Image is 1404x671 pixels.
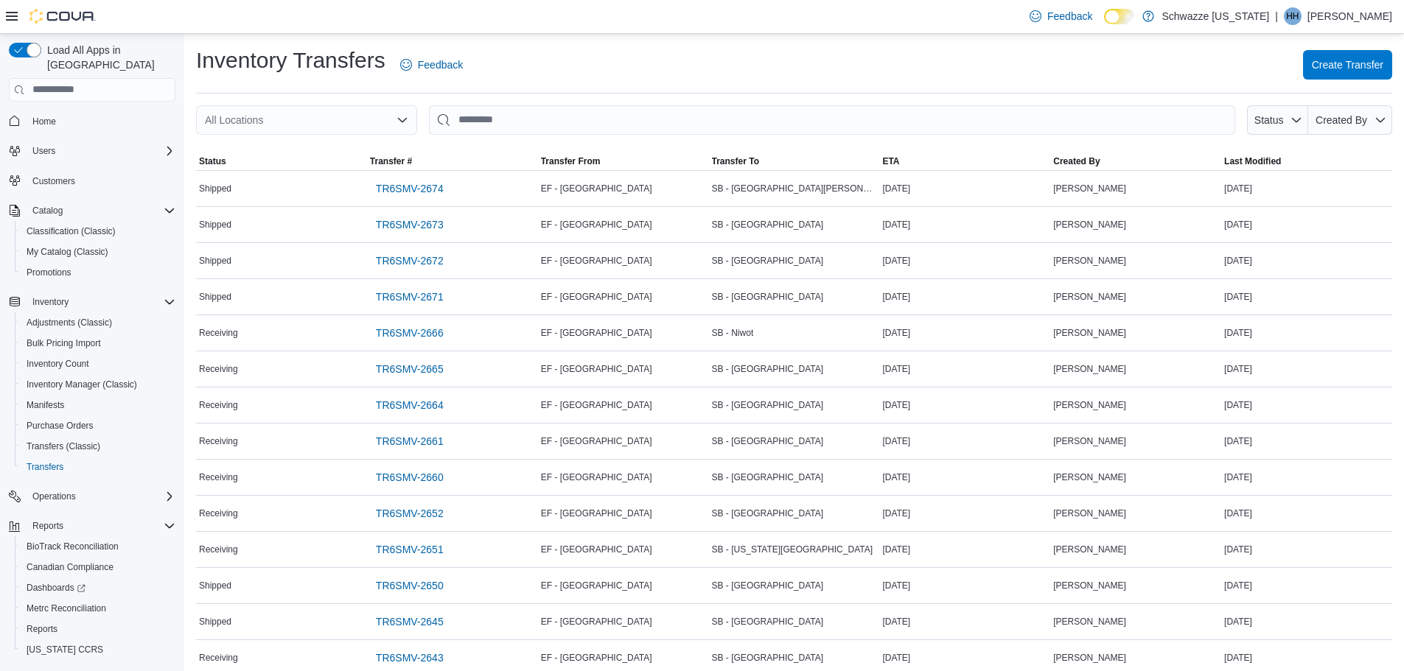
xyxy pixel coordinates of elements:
button: Operations [3,486,181,507]
a: TR6SMV-2660 [370,463,450,492]
span: Feedback [1047,9,1092,24]
span: Adjustments (Classic) [27,317,112,329]
span: SB - [GEOGRAPHIC_DATA][PERSON_NAME] [712,183,877,194]
span: SB - [GEOGRAPHIC_DATA] [712,471,824,483]
div: [DATE] [879,360,1050,378]
span: EF - [GEOGRAPHIC_DATA] [541,399,652,411]
a: Transfers (Classic) [21,438,106,455]
span: Dashboards [27,582,85,594]
a: TR6SMV-2673 [370,210,450,239]
button: Catalog [27,202,69,219]
span: Manifests [27,399,64,411]
span: Inventory Manager (Classic) [27,379,137,390]
span: SB - [GEOGRAPHIC_DATA] [712,291,824,303]
a: TR6SMV-2666 [370,318,450,348]
span: [PERSON_NAME] [1053,435,1126,447]
button: My Catalog (Classic) [15,242,181,262]
button: Promotions [15,262,181,283]
span: Operations [32,491,76,502]
span: Inventory [32,296,69,308]
span: TR6SMV-2645 [376,614,444,629]
span: EF - [GEOGRAPHIC_DATA] [541,580,652,591]
button: Inventory Count [15,354,181,374]
span: Reports [21,620,175,638]
input: This is a search bar. After typing your query, hit enter to filter the results lower in the page. [429,105,1235,135]
span: TR6SMV-2643 [376,650,444,665]
span: Adjustments (Classic) [21,314,175,331]
a: Customers [27,172,81,190]
span: Classification (Classic) [21,222,175,240]
a: Manifests [21,396,70,414]
a: Purchase Orders [21,417,99,435]
div: [DATE] [879,180,1050,197]
button: Inventory [3,292,181,312]
a: Feedback [394,50,469,80]
span: Transfers (Classic) [27,440,100,452]
span: BioTrack Reconciliation [27,541,119,552]
div: [DATE] [879,216,1050,233]
span: Shipped [199,291,231,303]
span: [PERSON_NAME] [1053,616,1126,628]
span: [PERSON_NAME] [1053,219,1126,231]
a: Feedback [1024,1,1098,31]
span: Receiving [199,507,238,519]
button: Users [3,141,181,161]
div: [DATE] [1221,468,1392,486]
span: Load All Apps in [GEOGRAPHIC_DATA] [41,43,175,72]
span: TR6SMV-2650 [376,578,444,593]
p: Schwazze [US_STATE] [1162,7,1269,25]
span: TR6SMV-2665 [376,362,444,376]
a: Metrc Reconciliation [21,600,112,617]
div: [DATE] [879,324,1050,342]
button: Inventory Manager (Classic) [15,374,181,395]
div: [DATE] [1221,649,1392,667]
span: Transfer # [370,155,412,167]
span: Users [32,145,55,157]
span: Promotions [21,264,175,281]
div: [DATE] [879,288,1050,306]
a: Inventory Manager (Classic) [21,376,143,393]
span: SB - [GEOGRAPHIC_DATA] [712,616,824,628]
div: [DATE] [1221,252,1392,270]
span: TR6SMV-2674 [376,181,444,196]
a: [US_STATE] CCRS [21,641,109,658]
span: Customers [32,175,75,187]
span: Reports [27,517,175,535]
span: Operations [27,488,175,505]
span: My Catalog (Classic) [21,243,175,261]
span: Inventory Count [27,358,89,370]
button: Catalog [3,200,181,221]
span: EF - [GEOGRAPHIC_DATA] [541,219,652,231]
div: [DATE] [879,577,1050,594]
div: [DATE] [1221,613,1392,630]
span: [PERSON_NAME] [1053,327,1126,339]
span: Transfers [21,458,175,476]
div: [DATE] [1221,432,1392,450]
span: EF - [GEOGRAPHIC_DATA] [541,471,652,483]
button: Reports [15,619,181,639]
span: TR6SMV-2660 [376,470,444,485]
input: Dark Mode [1104,9,1135,24]
span: Reports [27,623,57,635]
span: Transfers (Classic) [21,438,175,455]
span: EF - [GEOGRAPHIC_DATA] [541,291,652,303]
span: [PERSON_NAME] [1053,652,1126,664]
button: Transfer To [709,152,880,170]
div: [DATE] [879,613,1050,630]
span: Purchase Orders [27,420,94,432]
span: Catalog [32,205,63,217]
button: ETA [879,152,1050,170]
span: Receiving [199,363,238,375]
div: [DATE] [1221,396,1392,414]
a: Transfers [21,458,69,476]
a: Inventory Count [21,355,95,373]
span: Shipped [199,183,231,194]
div: [DATE] [1221,505,1392,522]
span: [US_STATE] CCRS [27,644,103,656]
span: EF - [GEOGRAPHIC_DATA] [541,507,652,519]
a: Reports [21,620,63,638]
a: Bulk Pricing Import [21,334,107,352]
span: SB - [GEOGRAPHIC_DATA] [712,652,824,664]
span: Transfers [27,461,63,473]
button: Reports [27,517,69,535]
